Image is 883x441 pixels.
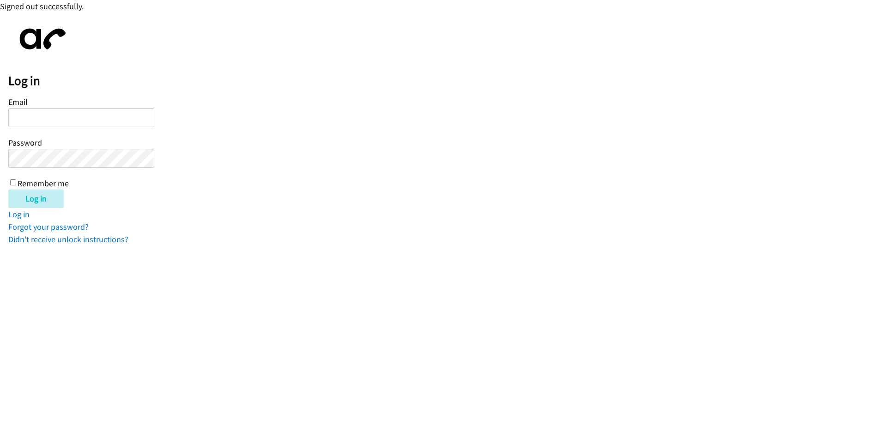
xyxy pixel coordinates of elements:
label: Password [8,137,42,148]
a: Forgot your password? [8,221,89,232]
a: Didn't receive unlock instructions? [8,234,128,245]
h2: Log in [8,73,883,89]
a: Log in [8,209,30,220]
label: Email [8,97,28,107]
input: Log in [8,190,64,208]
label: Remember me [18,178,69,189]
img: aphone-8a226864a2ddd6a5e75d1ebefc011f4aa8f32683c2d82f3fb0802fe031f96514.svg [8,21,73,57]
